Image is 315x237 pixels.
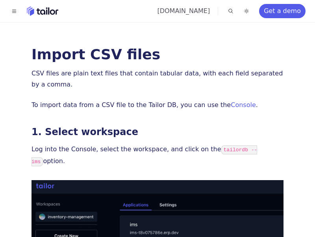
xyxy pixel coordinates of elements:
p: To import data from a CSV file to the Tailor DB, you can use the . [31,100,283,111]
button: Toggle navigation [9,6,19,16]
p: CSV files are plain text files that contain tabular data, with each field separated by a comma. [31,68,283,90]
button: Toggle dark mode [242,6,251,16]
a: [DOMAIN_NAME] [157,7,210,15]
a: Console [231,101,256,109]
a: Get a demo [259,4,306,18]
button: Find something... [226,6,235,16]
a: 1. Select workspace [31,126,138,137]
a: Home [27,6,58,16]
p: Log into the Console, select the workspace, and click on the option. [31,144,283,167]
h1: Import CSV files [31,47,283,62]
